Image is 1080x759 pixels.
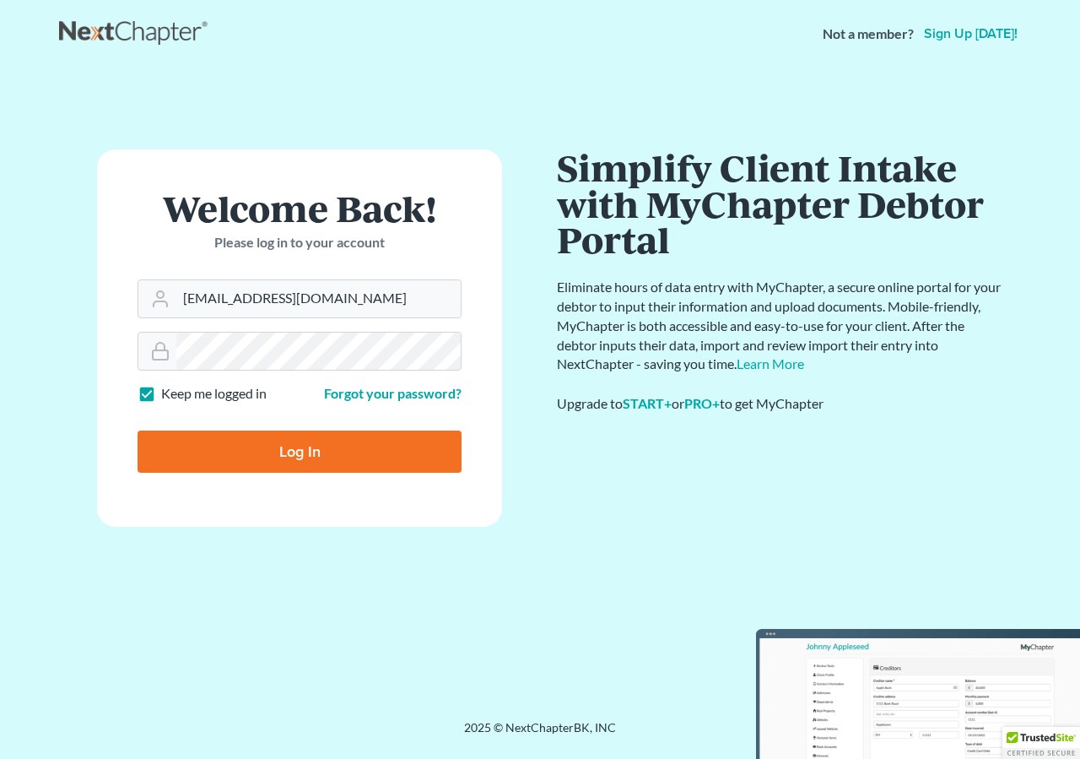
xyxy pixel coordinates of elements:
[684,395,720,411] a: PRO+
[823,24,914,44] strong: Not a member?
[138,233,462,252] p: Please log in to your account
[921,27,1021,41] a: Sign up [DATE]!
[557,149,1004,258] h1: Simplify Client Intake with MyChapter Debtor Portal
[324,385,462,401] a: Forgot your password?
[138,431,462,473] input: Log In
[737,355,804,371] a: Learn More
[557,278,1004,374] p: Eliminate hours of data entry with MyChapter, a secure online portal for your debtor to input the...
[623,395,672,411] a: START+
[1002,727,1080,759] div: TrustedSite Certified
[557,394,1004,414] div: Upgrade to or to get MyChapter
[161,384,267,404] label: Keep me logged in
[176,280,461,317] input: Email Address
[138,190,462,226] h1: Welcome Back!
[59,719,1021,750] div: 2025 © NextChapterBK, INC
